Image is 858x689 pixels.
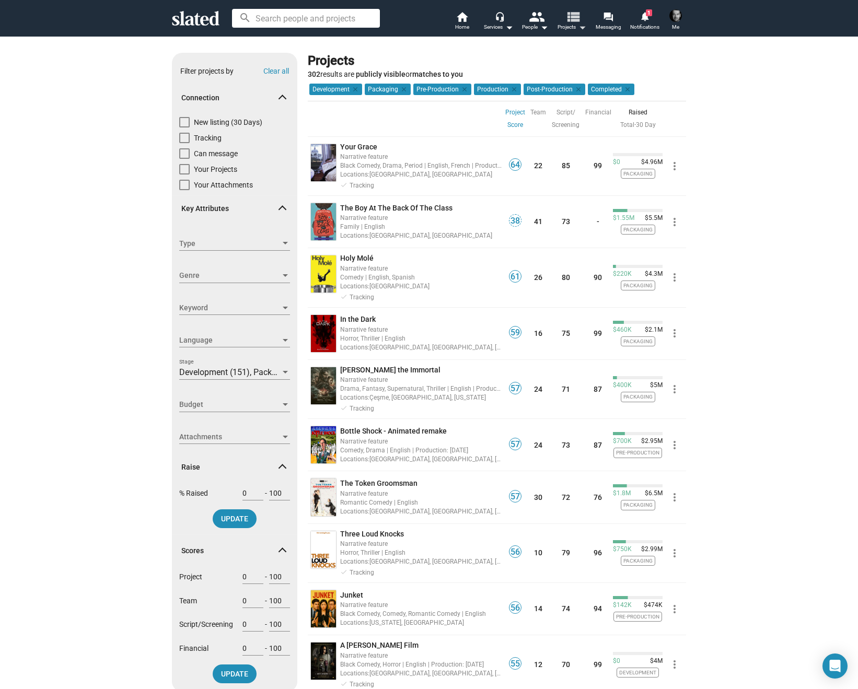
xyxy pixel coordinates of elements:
span: 64 [509,160,521,170]
mat-expansion-panel-header: Key Attributes [172,192,297,226]
mat-chip: Development [309,84,362,95]
span: Type [179,238,281,249]
span: Messaging [596,21,621,33]
a: 71 [562,385,570,393]
a: Project Score [505,106,525,131]
span: A [PERSON_NAME] Film [340,641,419,649]
div: [GEOGRAPHIC_DATA], [GEOGRAPHIC_DATA], [GEOGRAPHIC_DATA] [340,454,502,464]
div: - [242,641,290,664]
a: Home [444,10,480,33]
mat-icon: forum [603,11,613,21]
a: 12 [534,660,542,669]
div: Project [179,569,290,593]
a: 99 [594,329,602,337]
a: 30 Day [636,121,656,129]
mat-icon: more_vert [668,383,681,395]
mat-chip: Completed [588,84,634,95]
mat-icon: more_vert [668,160,681,172]
div: Filter projects by [180,66,234,76]
mat-icon: done [340,567,347,575]
div: - [242,617,290,640]
div: - [242,569,290,593]
img: undefined [311,590,336,627]
span: Tracking [350,182,374,189]
a: undefined [309,529,338,570]
div: Narrative feature [340,151,502,161]
span: $750K [613,545,632,554]
a: 99 [594,161,602,170]
input: Search people and projects [232,9,380,28]
span: Packaging [621,225,655,235]
span: The Token Groomsman [340,479,418,487]
span: 56 [509,603,521,613]
a: 10 [534,548,542,557]
span: Tracking [350,681,374,688]
mat-icon: more_vert [668,547,681,559]
b: publicly visible [356,70,405,78]
span: $6.5M [641,489,663,498]
span: Tracking [350,294,374,301]
span: $4M [646,657,663,665]
span: $0 [613,158,620,167]
span: Pre-Production [613,448,662,458]
div: Team [179,593,290,617]
a: 64 [509,164,521,172]
button: People [517,10,553,33]
span: 57 [509,439,521,450]
a: JunketNarrative featureBlack Comedy, Comedy, Romantic Comedy | EnglishLocations:[US_STATE], [GEOG... [340,590,502,628]
img: undefined [311,144,336,181]
div: [GEOGRAPHIC_DATA], [GEOGRAPHIC_DATA], [GEOGRAPHIC_DATA], [GEOGRAPHIC_DATA], [GEOGRAPHIC_DATA], [G... [340,556,502,566]
span: Locations: [340,670,369,677]
span: Junket [340,591,363,599]
span: Attachments [179,431,281,442]
mat-chip: Production [474,84,521,95]
a: 41 [534,217,542,226]
span: $700K [613,437,632,446]
mat-icon: more_vert [668,658,681,671]
span: [PERSON_NAME] the Immortal [340,366,440,374]
mat-icon: clear [398,85,408,94]
button: Services [480,10,517,33]
span: Three Loud Knocks [340,530,404,538]
span: Locations: [340,558,369,565]
a: Team [530,106,546,119]
span: Locations: [340,283,369,290]
a: 57 [509,443,521,452]
div: Raised [613,106,663,119]
a: 57 [509,496,521,504]
a: In the DarkNarrative featureHorror, Thriller | EnglishLocations:[GEOGRAPHIC_DATA], [GEOGRAPHIC_DA... [340,314,502,352]
span: New listing (30 Days) [194,117,262,127]
mat-icon: people [529,9,544,24]
span: $4.96M [637,158,663,167]
div: [GEOGRAPHIC_DATA], [GEOGRAPHIC_DATA], [GEOGRAPHIC_DATA], [GEOGRAPHIC_DATA], [GEOGRAPHIC_DATA], [G... [340,506,502,516]
span: Tracking [194,133,222,143]
mat-icon: done [340,292,347,299]
span: Packaging [621,336,655,346]
mat-expansion-panel-header: Scores [172,534,297,567]
a: 16 [534,329,542,337]
div: Black Comedy, Comedy, Romantic Comedy | English [340,609,502,618]
span: 57 [509,492,521,502]
mat-chip: Packaging [365,84,411,95]
span: $220K [613,270,632,278]
a: 76 [594,493,602,501]
a: undefined [309,588,338,629]
span: Locations: [340,171,369,178]
a: Messaging [590,10,627,33]
span: Development (151), Packaging (112), Pre-Production (13), Production (14), Post-Production (8), Co... [179,367,582,377]
a: undefined [309,424,338,465]
a: Holy MoléNarrative featureComedy | English, SpanishLocations:[GEOGRAPHIC_DATA]Tracking [340,253,502,302]
span: Holy Molé [340,254,374,262]
div: Projects [308,53,682,69]
span: Projects [558,21,586,33]
mat-icon: clear [573,85,582,94]
img: undefined [311,315,336,352]
mat-expansion-panel-header: Raise [172,450,297,484]
a: undefined [309,201,338,242]
span: Raise [181,462,280,472]
a: [PERSON_NAME] the ImmortalNarrative featureDrama, Fantasy, Supernatural, Thriller | English | Pro... [340,365,502,414]
span: 55 [509,659,521,669]
mat-icon: home [456,10,468,23]
span: Locations: [340,394,369,401]
a: 1Notifications [627,10,663,33]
